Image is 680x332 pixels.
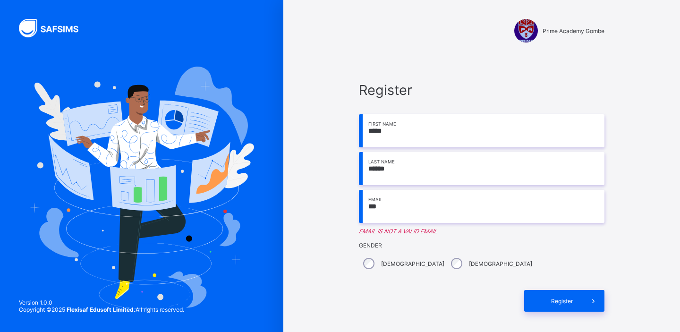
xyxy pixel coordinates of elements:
span: Copyright © 2025 All rights reserved. [19,306,184,313]
span: Prime Academy Gombe [543,27,604,34]
label: [DEMOGRAPHIC_DATA] [381,260,444,267]
span: Version 1.0.0 [19,299,184,306]
img: Hero Image [29,67,254,308]
label: [DEMOGRAPHIC_DATA] [469,260,532,267]
img: SAFSIMS Logo [19,19,90,37]
span: Register [541,298,583,305]
span: Register [359,82,604,98]
strong: Flexisaf Edusoft Limited. [67,306,136,313]
span: email is not a valid email [359,228,437,235]
span: Gender [359,242,604,249]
